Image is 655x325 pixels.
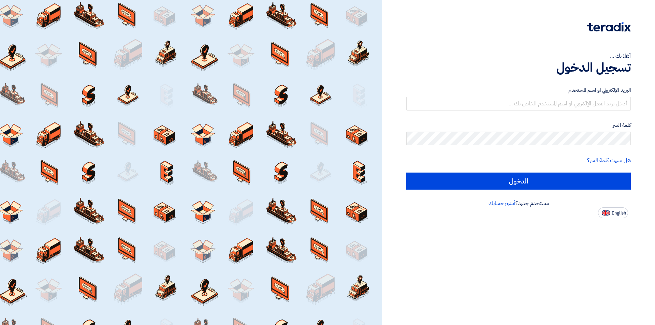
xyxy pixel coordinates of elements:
button: English [598,207,628,218]
input: أدخل بريد العمل الإلكتروني او اسم المستخدم الخاص بك ... [406,97,631,110]
label: كلمة السر [406,121,631,129]
div: أهلا بك ... [406,52,631,60]
label: البريد الإلكتروني او اسم المستخدم [406,86,631,94]
input: الدخول [406,173,631,190]
img: en-US.png [602,210,610,216]
h1: تسجيل الدخول [406,60,631,75]
img: Teradix logo [587,22,631,32]
a: أنشئ حسابك [489,199,515,207]
span: English [612,211,626,216]
a: هل نسيت كلمة السر؟ [587,156,631,164]
div: مستخدم جديد؟ [406,199,631,207]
